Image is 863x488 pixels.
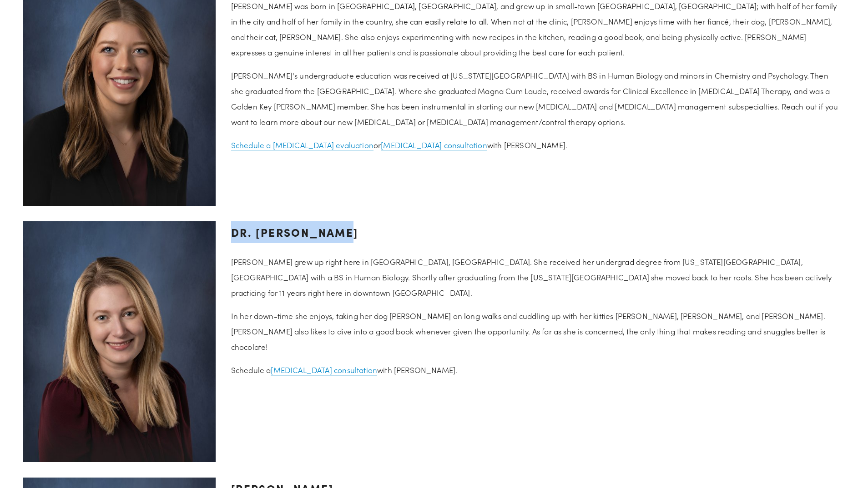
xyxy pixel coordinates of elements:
[231,254,840,300] p: [PERSON_NAME] grew up right here in [GEOGRAPHIC_DATA], [GEOGRAPHIC_DATA]. She received her underg...
[231,308,840,354] p: In her down-time she enjoys, taking her dog [PERSON_NAME] on long walks and cuddling up with her ...
[231,221,840,243] h3: Dr. [PERSON_NAME]
[271,365,377,376] a: [MEDICAL_DATA] consultation
[231,140,373,151] a: Schedule a [MEDICAL_DATA] evaluation
[231,68,840,129] p: [PERSON_NAME]'s undergraduate education was received at [US_STATE][GEOGRAPHIC_DATA] with BS in Hu...
[231,137,840,153] p: or with [PERSON_NAME].
[381,140,487,151] a: [MEDICAL_DATA] consultation
[231,362,840,378] p: Schedule a with [PERSON_NAME].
